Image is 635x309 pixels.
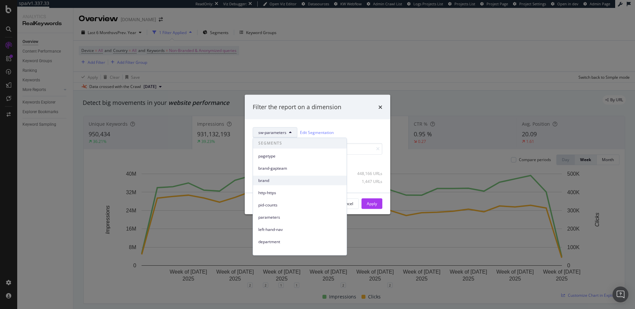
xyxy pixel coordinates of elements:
div: Filter the report on a dimension [253,103,341,111]
span: pid-counts [258,202,341,208]
span: left-hand-nav [258,227,341,233]
button: Cancel [335,198,359,209]
div: Cancel [341,201,353,206]
span: brand-gapteam [258,165,341,171]
span: http-https [258,190,341,196]
span: parameters [258,214,341,220]
span: feature-shop [258,251,341,257]
div: Open Intercom Messenger [613,287,628,302]
button: sw-parameters [253,127,297,138]
span: pagetype [258,153,341,159]
button: Apply [361,198,382,209]
span: brand [258,178,341,184]
span: department [258,239,341,245]
span: SEGMENTS [253,138,347,149]
div: Apply [367,201,377,206]
div: times [378,103,382,111]
div: 448,166 URLs [350,171,382,176]
span: sw-parameters [258,130,286,135]
div: 1,447 URLs [350,179,382,184]
a: Edit Segmentation [300,129,334,136]
div: modal [245,95,390,214]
